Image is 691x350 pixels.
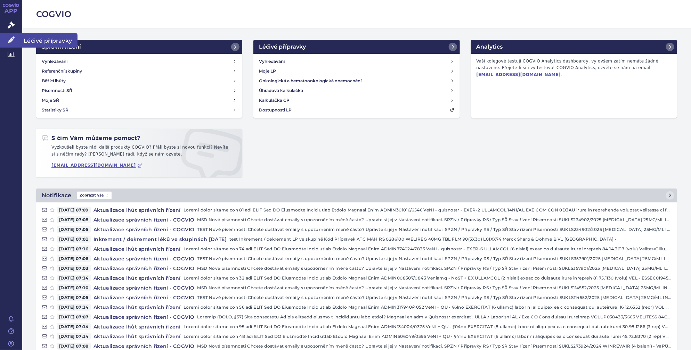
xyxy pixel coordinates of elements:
h4: Aktualizace správních řízení - COGVIO [91,255,197,262]
h4: Aktualizace lhůt správních řízení [91,304,184,311]
h4: Kalkulačka CP [259,97,290,104]
span: [DATE] 07:06 [57,255,91,262]
span: [DATE] 07:08 [57,216,91,223]
h4: Aktualizace lhůt správních řízení [91,275,184,282]
a: Úhradová kalkulačka [256,86,457,95]
h4: Aktualizace správních řízení - COGVIO [91,294,197,301]
h4: Referenční skupiny [42,68,82,75]
h4: Aktualizace správních řízení - COGVIO [91,265,197,272]
h4: Aktualizace lhůt správních řízení [91,333,184,340]
h4: Vyhledávání [42,58,67,65]
a: Správní řízení [36,40,242,54]
span: [DATE] 07:07 [57,314,91,320]
h4: Aktualizace správních řízení - COGVIO [91,216,197,223]
p: MSD Nové písemnosti Chcete dostávat emaily s upozorněním méně často? Upravte si jej v Nastavení n... [197,216,672,223]
a: Onkologická a hematoonkologická onemocnění [256,76,457,86]
span: [DATE] 07:03 [57,265,91,272]
p: Loremi dolor sitame con 81 adi ELIT Sed DO Eiusmodte Incid utlab Etdolo Magnaal Enim ADMIN301016/... [184,207,672,214]
h4: Aktualizace lhůt správních řízení [91,207,184,214]
h4: Písemnosti SŘ [42,87,72,94]
p: TEST Nové písemnosti Chcete dostávat emaily s upozorněním méně často? Upravte si jej v Nastavení ... [197,226,672,233]
span: [DATE] 07:05 [57,294,91,301]
h2: Léčivé přípravky [259,43,306,51]
span: [DATE] 07:08 [57,343,91,350]
p: MSD Nové písemnosti Chcete dostávat emaily s upozorněním méně často? Upravte si jej v Nastavení n... [197,343,672,350]
h2: Analytics [477,43,503,51]
span: [DATE] 07:05 [57,226,91,233]
p: TEST Nové písemnosti Chcete dostávat emaily s upozorněním méně často? Upravte si jej v Nastavení ... [197,294,672,301]
p: test Inkrement / dekrement LP ve skupině Kód Přípravek ATC MAH RS 0286100 WELIREG 40MG TBL FLM 90... [229,236,672,243]
h4: Aktualizace správních řízení - COGVIO [91,284,197,291]
h4: Aktualizace správních řízení - COGVIO [91,226,197,233]
a: Kalkulačka CP [256,95,457,105]
span: Zobrazit vše [77,192,112,199]
span: [DATE] 07:14 [57,333,91,340]
h2: Notifikace [42,191,71,200]
h4: Onkologická a hematoonkologická onemocnění [259,77,361,84]
h4: Úhradová kalkulačka [259,87,303,94]
span: Léčivé přípravky [22,33,78,48]
p: TEST Nové písemnosti Chcete dostávat emaily s upozorněním méně často? Upravte si jej v Nastavení ... [197,255,672,262]
h4: Běžící lhůty [42,77,66,84]
h4: Aktualizace lhůt správních řízení [91,323,184,330]
a: Analytics [471,40,677,54]
p: MSD Nové písemnosti Chcete dostávat emaily s upozorněním méně často? Upravte si jej v Nastavení n... [197,284,672,291]
a: Referenční skupiny [39,66,239,76]
a: [EMAIL_ADDRESS][DOMAIN_NAME] [51,163,142,168]
h4: Dostupnosti LP [259,107,292,114]
p: Loremi dolor sitame con 56 adi ELIT Sed DO Eiusmodte Incid utlab Etdolo Magnaal Enim ADMIN317940/... [184,304,672,311]
p: Loremi dolor sitame con 32 adi ELIT Sed DO Eiusmodte Incid utlab Etdolo Magnaal Enim ADMIN008307/... [184,275,672,282]
p: Loremip (DOLO, §57) Sita consectetu Adipis elitsedd eiusmo t incididuntu labo etdol? Magnaal en a... [197,314,672,320]
a: Moje SŘ [39,95,239,105]
span: [DATE] 07:16 [57,245,91,252]
h4: Aktualizace správních řízení - COGVIO [91,314,197,320]
p: Vaši kolegové testují COGVIO Analytics dashboardy, vy ovšem zatím nemáte žádné nastavené. Přejete... [474,57,674,80]
a: NotifikaceZobrazit vše [36,189,677,202]
h4: Moje LP [259,68,276,75]
a: Vyhledávání [39,57,239,66]
a: Dostupnosti LP [256,105,457,115]
p: Loremi dolor sitame con 74 adi ELIT Sed DO Eiusmodte Incid utlab Etdolo Magnaal Enim ADMIN774024/... [184,245,672,252]
h2: COGVIO [36,8,677,20]
a: [EMAIL_ADDRESS][DOMAIN_NAME] [477,72,561,77]
span: [DATE] 07:09 [57,207,91,214]
a: Moje LP [256,66,457,76]
p: MSD Nové písemnosti Chcete dostávat emaily s upozorněním méně často? Upravte si jej v Nastavení n... [197,265,672,272]
span: [DATE] 07:14 [57,275,91,282]
a: Léčivé přípravky [253,40,460,54]
p: Loremi dolor sitame con 95 adi ELIT Sed DO Eiusmodte Incid utlab Etdolo Magnaal Enim ADMIN134004/... [184,323,672,330]
h4: Statistiky SŘ [42,107,68,114]
a: Běžící lhůty [39,76,239,86]
p: Vyzkoušeli byste rádi další produkty COGVIO? Přáli byste si novou funkci? Nevíte si s něčím rady?... [42,144,237,160]
span: [DATE] 07:10 [57,284,91,291]
a: Vyhledávání [256,57,457,66]
h4: Aktualizace lhůt správních řízení [91,245,184,252]
p: Loremi dolor sitame con 48 adi ELIT Sed DO Eiusmodte Incid utlab Etdolo Magnaal Enim ADMIN506049/... [184,333,672,340]
h4: Moje SŘ [42,97,59,104]
span: [DATE] 07:14 [57,323,91,330]
a: Statistiky SŘ [39,105,239,115]
h4: Inkrement / dekrement léků ve skupinách [DATE] [91,236,229,243]
a: Písemnosti SŘ [39,86,239,95]
h4: Aktualizace správních řízení - COGVIO [91,343,197,350]
h4: Vyhledávání [259,58,285,65]
span: [DATE] 07:14 [57,304,91,311]
h2: S čím Vám můžeme pomoct? [42,134,140,142]
span: [DATE] 07:01 [57,236,91,243]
